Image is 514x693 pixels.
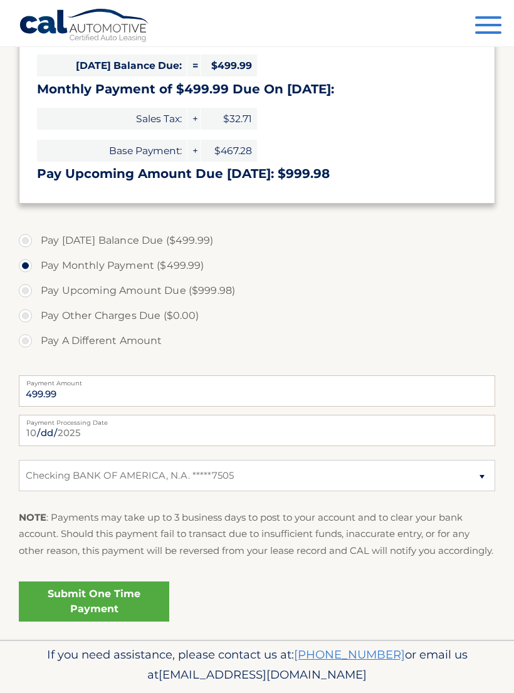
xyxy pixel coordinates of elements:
[37,166,477,182] h3: Pay Upcoming Amount Due [DATE]: $999.98
[19,581,169,622] a: Submit One Time Payment
[19,328,495,353] label: Pay A Different Amount
[19,8,150,44] a: Cal Automotive
[37,55,187,76] span: [DATE] Balance Due:
[37,81,477,97] h3: Monthly Payment of $499.99 Due On [DATE]:
[19,509,495,559] p: : Payments may take up to 3 business days to post to your account and to clear your bank account....
[159,667,367,682] span: [EMAIL_ADDRESS][DOMAIN_NAME]
[19,228,495,253] label: Pay [DATE] Balance Due ($499.99)
[37,140,187,162] span: Base Payment:
[19,253,495,278] label: Pay Monthly Payment ($499.99)
[37,108,187,130] span: Sales Tax:
[294,647,405,662] a: [PHONE_NUMBER]
[19,415,495,425] label: Payment Processing Date
[187,140,200,162] span: +
[19,278,495,303] label: Pay Upcoming Amount Due ($999.98)
[19,511,46,523] strong: NOTE
[19,375,495,407] input: Payment Amount
[19,303,495,328] label: Pay Other Charges Due ($0.00)
[19,375,495,385] label: Payment Amount
[187,55,200,76] span: =
[19,645,495,685] p: If you need assistance, please contact us at: or email us at
[19,415,495,446] input: Payment Date
[201,108,257,130] span: $32.71
[187,108,200,130] span: +
[201,140,257,162] span: $467.28
[475,16,501,37] button: Menu
[201,55,257,76] span: $499.99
